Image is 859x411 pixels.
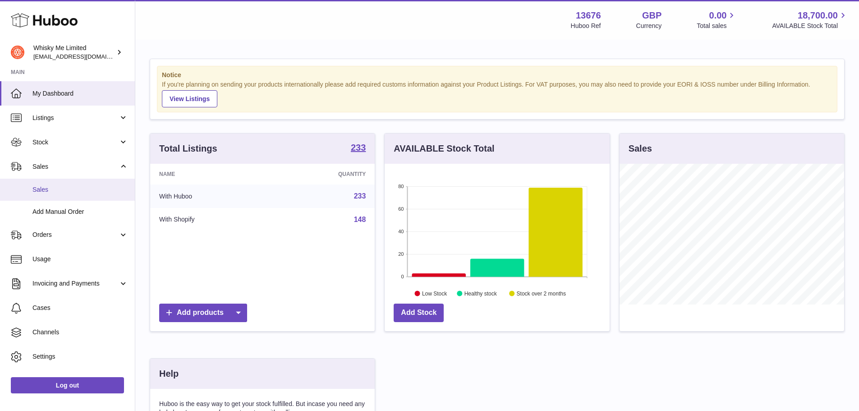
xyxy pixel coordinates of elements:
[401,274,404,279] text: 0
[354,192,366,200] a: 233
[11,46,24,59] img: internalAdmin-13676@internal.huboo.com
[33,44,115,61] div: Whisky Me Limited
[32,352,128,361] span: Settings
[32,304,128,312] span: Cases
[636,22,662,30] div: Currency
[159,368,179,380] h3: Help
[571,22,601,30] div: Huboo Ref
[32,255,128,263] span: Usage
[159,143,217,155] h3: Total Listings
[697,9,737,30] a: 0.00 Total sales
[399,184,404,189] text: 80
[159,304,247,322] a: Add products
[32,162,119,171] span: Sales
[11,377,124,393] a: Log out
[271,164,375,185] th: Quantity
[162,80,832,107] div: If you're planning on sending your products internationally please add required customs informati...
[464,290,497,296] text: Healthy stock
[642,9,661,22] strong: GBP
[354,216,366,223] a: 148
[351,143,366,152] strong: 233
[32,185,128,194] span: Sales
[150,164,271,185] th: Name
[394,304,444,322] a: Add Stock
[517,290,566,296] text: Stock over 2 months
[162,71,832,79] strong: Notice
[422,290,447,296] text: Low Stock
[772,9,848,30] a: 18,700.00 AVAILABLE Stock Total
[798,9,838,22] span: 18,700.00
[32,231,119,239] span: Orders
[150,208,271,231] td: With Shopify
[33,53,133,60] span: [EMAIL_ADDRESS][DOMAIN_NAME]
[576,9,601,22] strong: 13676
[150,185,271,208] td: With Huboo
[32,279,119,288] span: Invoicing and Payments
[351,143,366,154] a: 233
[629,143,652,155] h3: Sales
[399,229,404,234] text: 40
[162,90,217,107] a: View Listings
[32,328,128,337] span: Channels
[399,251,404,257] text: 20
[772,22,848,30] span: AVAILABLE Stock Total
[709,9,727,22] span: 0.00
[32,114,119,122] span: Listings
[32,138,119,147] span: Stock
[399,206,404,212] text: 60
[394,143,494,155] h3: AVAILABLE Stock Total
[697,22,737,30] span: Total sales
[32,208,128,216] span: Add Manual Order
[32,89,128,98] span: My Dashboard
